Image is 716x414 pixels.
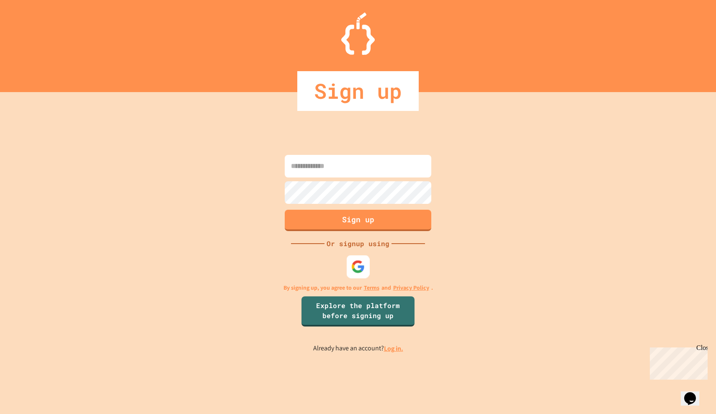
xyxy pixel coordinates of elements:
img: Logo.svg [341,13,375,55]
button: Sign up [285,210,431,231]
p: Already have an account? [313,343,403,354]
iframe: chat widget [646,344,708,380]
p: By signing up, you agree to our and . [283,283,433,292]
div: Or signup using [325,239,391,249]
div: Sign up [297,71,419,111]
a: Explore the platform before signing up [301,296,415,327]
a: Log in. [384,344,403,353]
img: google-icon.svg [351,260,365,273]
a: Terms [364,283,379,292]
iframe: chat widget [681,381,708,406]
a: Privacy Policy [393,283,429,292]
div: Chat with us now!Close [3,3,58,53]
